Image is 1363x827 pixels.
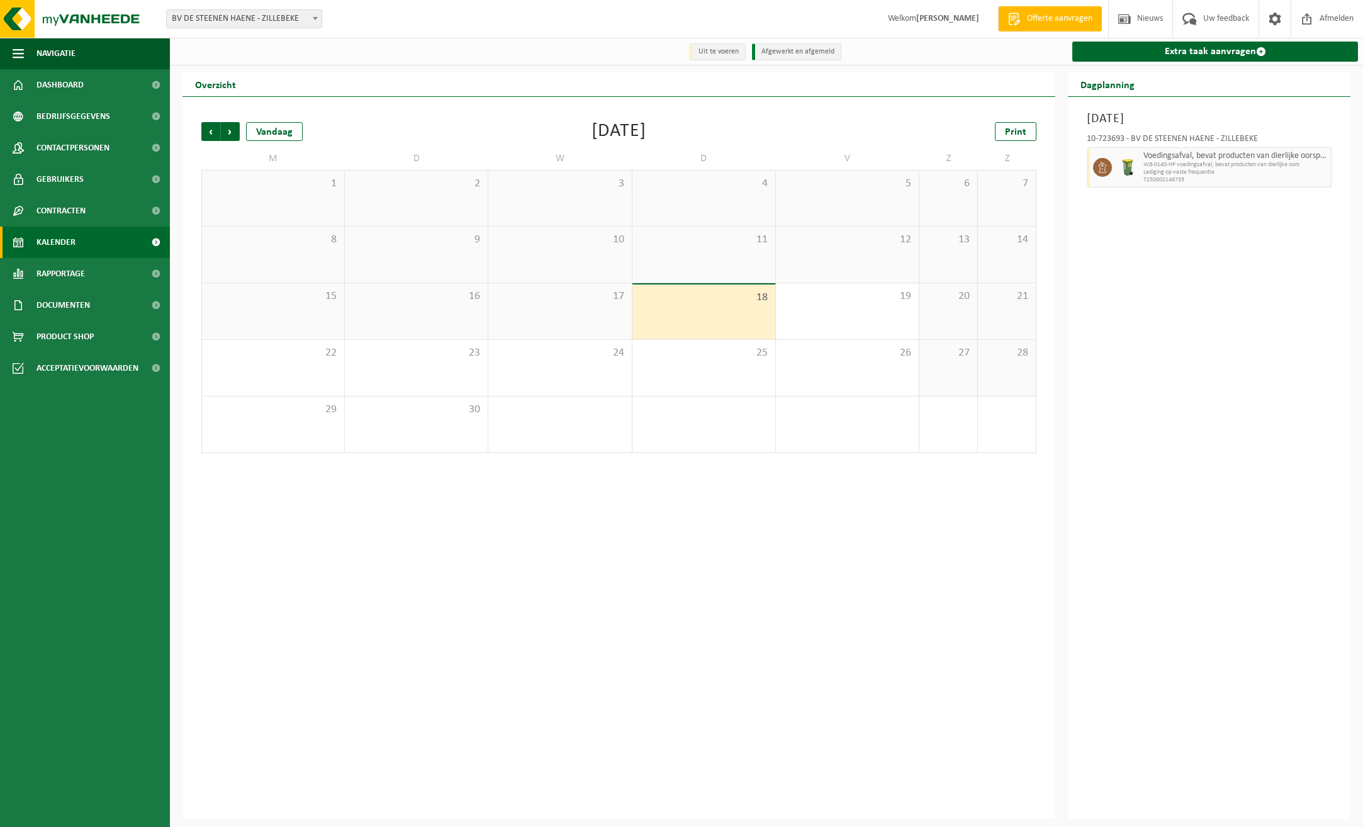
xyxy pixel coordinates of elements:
[246,122,303,141] div: Vandaag
[926,233,971,247] span: 13
[182,72,249,96] h2: Overzicht
[208,177,338,191] span: 1
[1143,176,1328,184] span: T250002148733
[345,147,488,170] td: D
[36,290,90,321] span: Documenten
[351,233,481,247] span: 9
[495,177,625,191] span: 3
[1005,127,1026,137] span: Print
[36,164,84,195] span: Gebruikers
[984,233,1029,247] span: 14
[926,290,971,303] span: 20
[984,177,1029,191] span: 7
[984,290,1029,303] span: 21
[752,43,841,60] li: Afgewerkt en afgemeld
[1118,158,1137,177] img: WB-0140-HPE-GN-50
[782,290,912,303] span: 19
[351,290,481,303] span: 16
[689,43,746,60] li: Uit te voeren
[1087,135,1332,147] div: 10-723693 - BV DE STEENEN HAENE - ZILLEBEKE
[36,132,109,164] span: Contactpersonen
[166,9,322,28] span: BV DE STEENEN HAENE - ZILLEBEKE
[984,346,1029,360] span: 28
[36,258,85,290] span: Rapportage
[978,147,1036,170] td: Z
[782,346,912,360] span: 26
[351,403,481,417] span: 30
[1143,161,1328,169] span: WB-0140-HP voedingsafval, bevat producten van dierlijke oors
[776,147,919,170] td: V
[782,233,912,247] span: 12
[36,101,110,132] span: Bedrijfsgegevens
[351,346,481,360] span: 23
[36,227,76,258] span: Kalender
[632,147,776,170] td: D
[208,403,338,417] span: 29
[351,177,481,191] span: 2
[36,38,76,69] span: Navigatie
[36,352,138,384] span: Acceptatievoorwaarden
[36,69,84,101] span: Dashboard
[208,290,338,303] span: 15
[495,346,625,360] span: 24
[639,346,769,360] span: 25
[1024,13,1096,25] span: Offerte aanvragen
[639,291,769,305] span: 18
[919,147,978,170] td: Z
[201,147,345,170] td: M
[36,321,94,352] span: Product Shop
[36,195,86,227] span: Contracten
[916,14,979,23] strong: [PERSON_NAME]
[592,122,646,141] div: [DATE]
[639,177,769,191] span: 4
[1068,72,1147,96] h2: Dagplanning
[201,122,220,141] span: Vorige
[221,122,240,141] span: Volgende
[1143,169,1328,176] span: Lediging op vaste frequentie
[495,233,625,247] span: 10
[208,233,338,247] span: 8
[1143,151,1328,161] span: Voedingsafval, bevat producten van dierlijke oorsprong, onverpakt, categorie 3
[495,290,625,303] span: 17
[995,122,1036,141] a: Print
[488,147,632,170] td: W
[998,6,1102,31] a: Offerte aanvragen
[639,233,769,247] span: 11
[1087,110,1332,128] h3: [DATE]
[926,177,971,191] span: 6
[1072,42,1358,62] a: Extra taak aanvragen
[167,10,322,28] span: BV DE STEENEN HAENE - ZILLEBEKE
[926,346,971,360] span: 27
[208,346,338,360] span: 22
[782,177,912,191] span: 5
